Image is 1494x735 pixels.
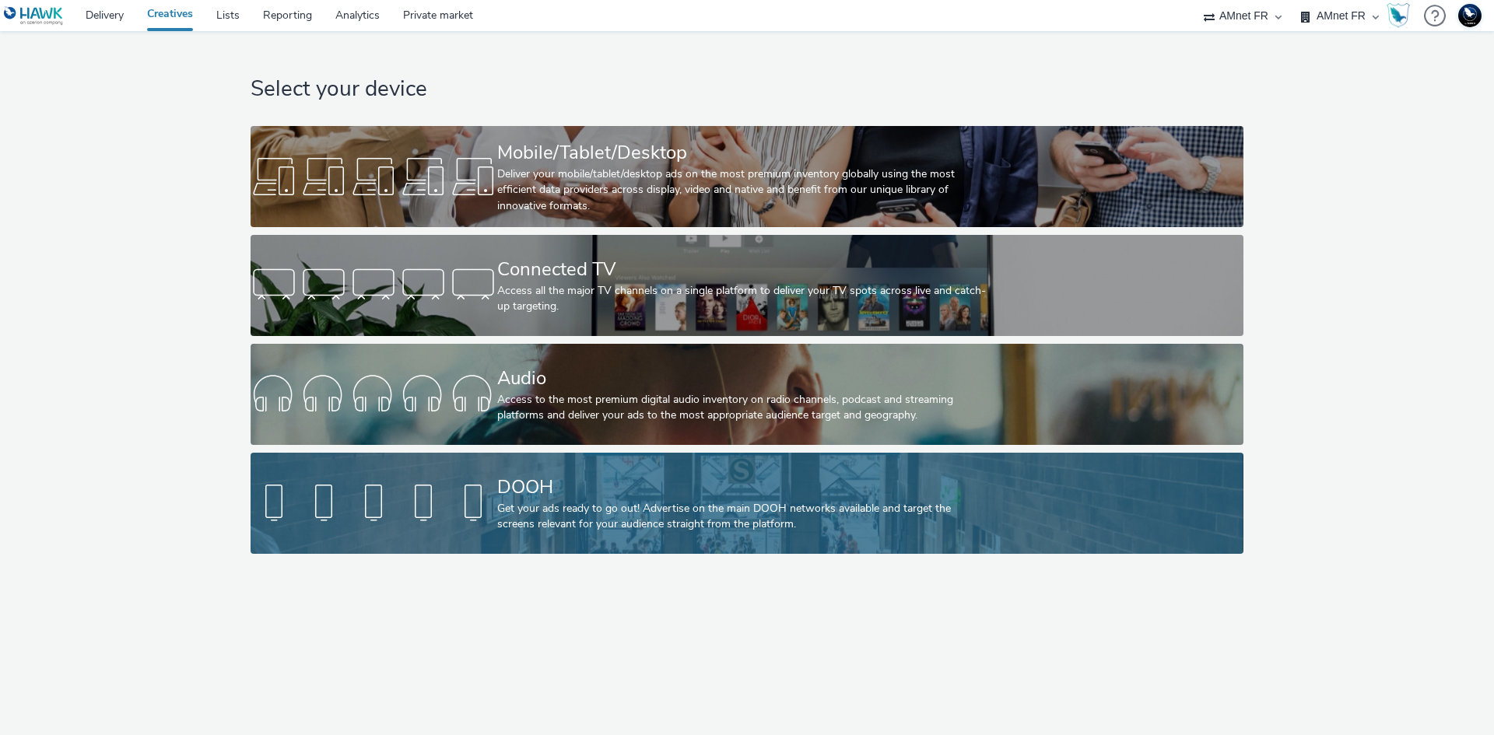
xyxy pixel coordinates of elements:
div: Connected TV [497,256,991,283]
h1: Select your device [251,75,1243,104]
div: Deliver your mobile/tablet/desktop ads on the most premium inventory globally using the most effi... [497,166,991,214]
div: DOOH [497,474,991,501]
a: Mobile/Tablet/DesktopDeliver your mobile/tablet/desktop ads on the most premium inventory globall... [251,126,1243,227]
a: Hawk Academy [1387,3,1416,28]
div: Audio [497,365,991,392]
a: AudioAccess to the most premium digital audio inventory on radio channels, podcast and streaming ... [251,344,1243,445]
div: Mobile/Tablet/Desktop [497,139,991,166]
div: Access all the major TV channels on a single platform to deliver your TV spots across live and ca... [497,283,991,315]
a: Connected TVAccess all the major TV channels on a single platform to deliver your TV spots across... [251,235,1243,336]
div: Get your ads ready to go out! Advertise on the main DOOH networks available and target the screen... [497,501,991,533]
a: DOOHGet your ads ready to go out! Advertise on the main DOOH networks available and target the sc... [251,453,1243,554]
img: Support Hawk [1458,4,1482,27]
img: undefined Logo [4,6,64,26]
div: Access to the most premium digital audio inventory on radio channels, podcast and streaming platf... [497,392,991,424]
img: Hawk Academy [1387,3,1410,28]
